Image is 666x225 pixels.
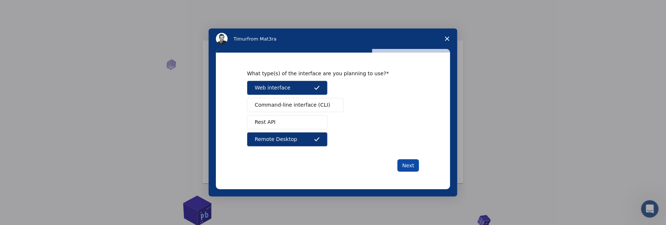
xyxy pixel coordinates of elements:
[255,136,297,143] span: Remote Desktop
[437,28,457,49] span: Close survey
[15,5,41,12] span: Support
[247,70,408,77] div: What type(s) of the interface are you planning to use?
[233,36,247,42] span: Timur
[247,115,328,129] button: Rest API
[216,33,228,45] img: Profile image for Timur
[255,101,330,109] span: Command-line interface (CLI)
[255,84,290,92] span: Web interface
[397,159,419,172] button: Next
[247,132,328,146] button: Remote Desktop
[255,118,276,126] span: Rest API
[247,98,344,112] button: Command-line interface (CLI)
[247,36,276,42] span: from Mat3ra
[247,81,328,95] button: Web interface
